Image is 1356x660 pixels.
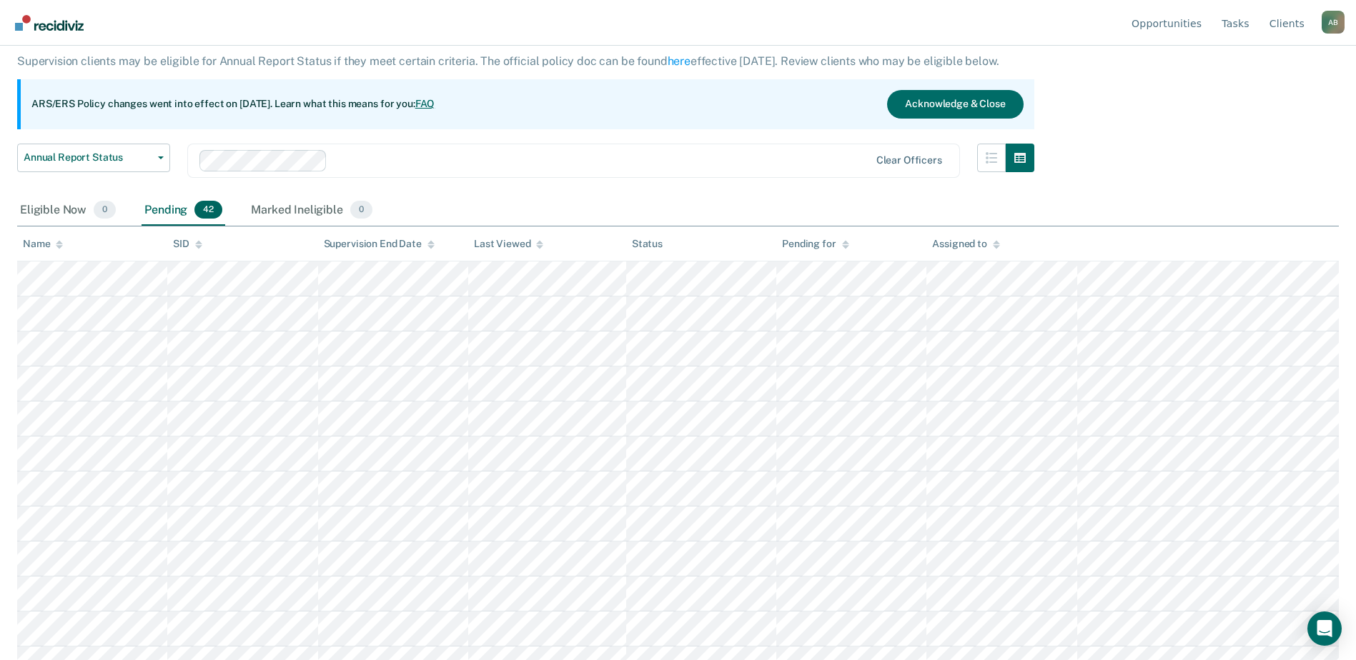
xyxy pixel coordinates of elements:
[31,97,435,111] p: ARS/ERS Policy changes went into effect on [DATE]. Learn what this means for you:
[782,238,848,250] div: Pending for
[887,90,1023,119] button: Acknowledge & Close
[194,201,222,219] span: 42
[932,238,999,250] div: Assigned to
[17,144,170,172] button: Annual Report Status
[173,238,202,250] div: SID
[350,201,372,219] span: 0
[324,238,435,250] div: Supervision End Date
[474,238,543,250] div: Last Viewed
[17,54,999,68] p: Supervision clients may be eligible for Annual Report Status if they meet certain criteria. The o...
[632,238,663,250] div: Status
[17,195,119,226] div: Eligible Now0
[668,54,691,68] a: here
[23,238,63,250] div: Name
[94,201,116,219] span: 0
[1307,611,1342,646] div: Open Intercom Messenger
[142,195,225,226] div: Pending42
[415,98,435,109] a: FAQ
[248,195,375,226] div: Marked Ineligible0
[1322,11,1345,34] div: A B
[1322,11,1345,34] button: Profile dropdown button
[876,154,942,166] div: Clear officers
[15,15,84,31] img: Recidiviz
[24,151,152,164] span: Annual Report Status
